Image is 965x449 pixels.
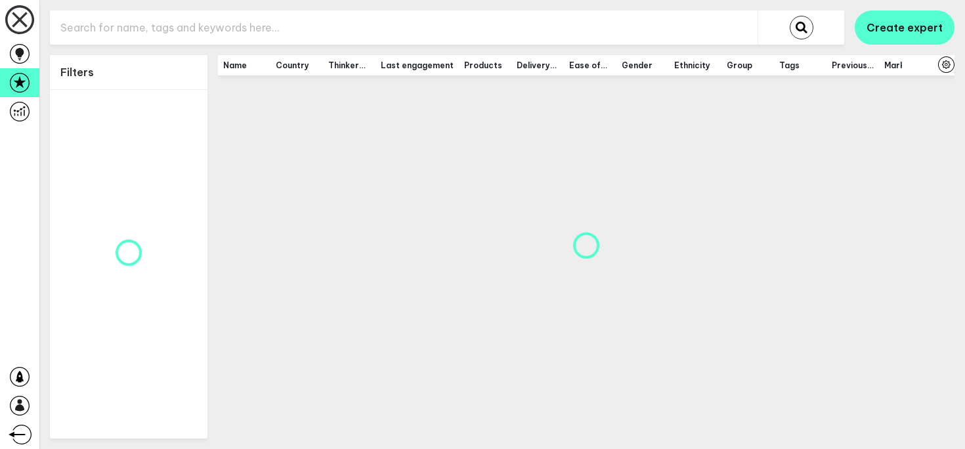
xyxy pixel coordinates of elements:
[855,11,954,45] button: Create expert
[328,60,370,70] span: Thinker type
[50,12,758,44] input: Search for name, tags and keywords here...
[867,21,943,34] span: Create expert
[779,60,821,70] span: Tags
[832,60,874,70] span: Previous locations
[727,60,769,70] span: Group
[884,60,926,70] span: Markets
[517,60,559,70] span: Delivery Accuracy
[381,60,454,70] span: Last engagement
[60,66,94,79] h1: Filters
[674,60,716,70] span: Ethnicity
[276,60,318,70] span: Country
[464,60,506,70] span: Products
[223,60,265,70] span: Name
[622,60,664,70] span: Gender
[569,60,611,70] span: Ease of working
